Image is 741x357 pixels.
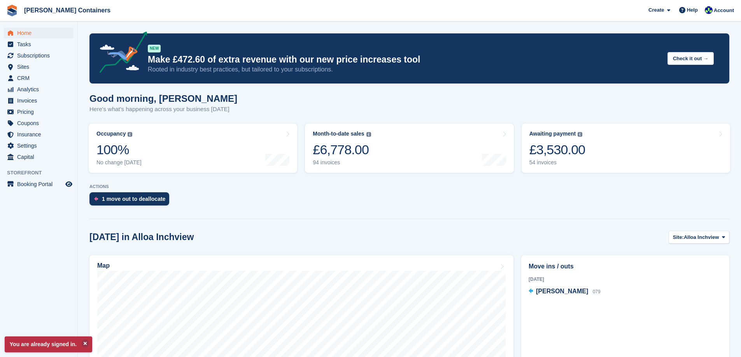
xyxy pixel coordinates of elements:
[648,6,664,14] span: Create
[148,45,161,52] div: NEW
[89,184,729,189] p: ACTIONS
[669,231,729,244] button: Site: Alloa Inchview
[17,50,64,61] span: Subscriptions
[313,142,371,158] div: £6,778.00
[4,118,74,129] a: menu
[4,84,74,95] a: menu
[4,129,74,140] a: menu
[705,6,713,14] img: Audra Whitelaw
[6,5,18,16] img: stora-icon-8386f47178a22dfd0bd8f6a31ec36ba5ce8667c1dd55bd0f319d3a0aa187defe.svg
[89,105,237,114] p: Here's what's happening across your business [DATE]
[17,118,64,129] span: Coupons
[93,31,147,76] img: price-adjustments-announcement-icon-8257ccfd72463d97f412b2fc003d46551f7dbcb40ab6d574587a9cd5c0d94...
[4,50,74,61] a: menu
[536,288,588,294] span: [PERSON_NAME]
[529,142,585,158] div: £3,530.00
[17,73,64,84] span: CRM
[4,179,74,190] a: menu
[4,140,74,151] a: menu
[4,152,74,162] a: menu
[5,336,92,352] p: You are already signed in.
[96,131,126,137] div: Occupancy
[17,28,64,38] span: Home
[17,152,64,162] span: Capital
[7,169,77,177] span: Storefront
[17,179,64,190] span: Booking Portal
[4,73,74,84] a: menu
[96,159,142,166] div: No change [DATE]
[522,124,730,173] a: Awaiting payment £3,530.00 54 invoices
[17,106,64,117] span: Pricing
[64,179,74,189] a: Preview store
[529,287,601,297] a: [PERSON_NAME] 079
[305,124,513,173] a: Month-to-date sales £6,778.00 94 invoices
[673,233,684,241] span: Site:
[89,93,237,104] h1: Good morning, [PERSON_NAME]
[4,28,74,38] a: menu
[17,95,64,106] span: Invoices
[17,84,64,95] span: Analytics
[529,159,585,166] div: 54 invoices
[96,142,142,158] div: 100%
[94,197,98,201] img: move_outs_to_deallocate_icon-f764333ba52eb49d3ac5e1228854f67142a1ed5810a6f6cc68b1a99e826820c5.svg
[313,131,364,137] div: Month-to-date sales
[687,6,698,14] span: Help
[529,276,722,283] div: [DATE]
[17,61,64,72] span: Sites
[17,140,64,151] span: Settings
[4,106,74,117] a: menu
[148,65,661,74] p: Rooted in industry best practices, but tailored to your subscriptions.
[529,262,722,271] h2: Move ins / outs
[17,129,64,140] span: Insurance
[4,61,74,72] a: menu
[89,124,297,173] a: Occupancy 100% No change [DATE]
[17,39,64,50] span: Tasks
[128,132,132,137] img: icon-info-grey-7440780725fd019a000dd9b08b2336e03edf1995a4989e88bcd33f0948082b44.svg
[578,132,582,137] img: icon-info-grey-7440780725fd019a000dd9b08b2336e03edf1995a4989e88bcd33f0948082b44.svg
[4,39,74,50] a: menu
[593,289,601,294] span: 079
[667,52,714,65] button: Check it out →
[89,192,173,209] a: 1 move out to deallocate
[529,131,576,137] div: Awaiting payment
[89,232,194,242] h2: [DATE] in Alloa Inchview
[4,95,74,106] a: menu
[148,54,661,65] p: Make £472.60 of extra revenue with our new price increases tool
[366,132,371,137] img: icon-info-grey-7440780725fd019a000dd9b08b2336e03edf1995a4989e88bcd33f0948082b44.svg
[102,196,165,202] div: 1 move out to deallocate
[97,262,110,269] h2: Map
[313,159,371,166] div: 94 invoices
[684,233,719,241] span: Alloa Inchview
[714,7,734,14] span: Account
[21,4,114,17] a: [PERSON_NAME] Containers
